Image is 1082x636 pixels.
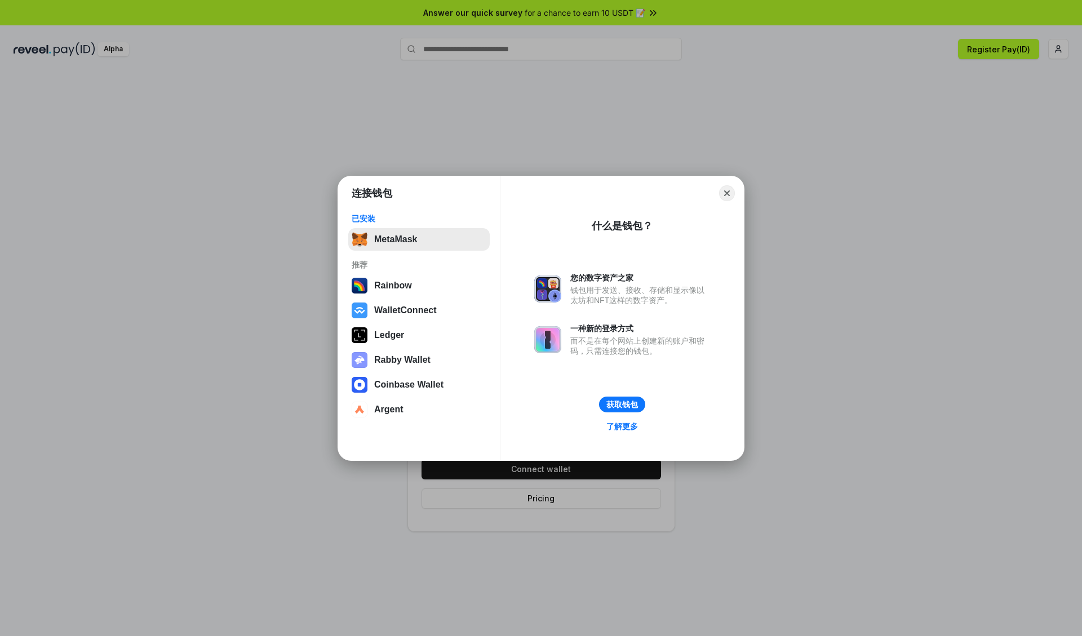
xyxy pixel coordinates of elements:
[534,275,561,303] img: svg+xml,%3Csvg%20xmlns%3D%22http%3A%2F%2Fwww.w3.org%2F2000%2Fsvg%22%20fill%3D%22none%22%20viewBox...
[352,278,367,293] img: svg+xml,%3Csvg%20width%3D%22120%22%20height%3D%22120%22%20viewBox%3D%220%200%20120%20120%22%20fil...
[352,260,486,270] div: 推荐
[348,324,490,346] button: Ledger
[352,402,367,417] img: svg+xml,%3Csvg%20width%3D%2228%22%20height%3D%2228%22%20viewBox%3D%220%200%2028%2028%22%20fill%3D...
[352,214,486,224] div: 已安装
[348,373,490,396] button: Coinbase Wallet
[600,419,645,434] a: 了解更多
[570,323,710,333] div: 一种新的登录方式
[352,303,367,318] img: svg+xml,%3Csvg%20width%3D%2228%22%20height%3D%2228%22%20viewBox%3D%220%200%2028%2028%22%20fill%3D...
[606,399,638,410] div: 获取钱包
[374,404,403,415] div: Argent
[348,299,490,322] button: WalletConnect
[352,352,367,368] img: svg+xml,%3Csvg%20xmlns%3D%22http%3A%2F%2Fwww.w3.org%2F2000%2Fsvg%22%20fill%3D%22none%22%20viewBox...
[348,228,490,251] button: MetaMask
[570,273,710,283] div: 您的数字资产之家
[348,398,490,421] button: Argent
[374,234,417,244] div: MetaMask
[570,285,710,305] div: 钱包用于发送、接收、存储和显示像以太坊和NFT这样的数字资产。
[606,421,638,432] div: 了解更多
[348,349,490,371] button: Rabby Wallet
[374,355,431,365] div: Rabby Wallet
[374,305,437,315] div: WalletConnect
[570,336,710,356] div: 而不是在每个网站上创建新的账户和密码，只需连接您的钱包。
[348,274,490,297] button: Rainbow
[719,185,735,201] button: Close
[352,232,367,247] img: svg+xml,%3Csvg%20fill%3D%22none%22%20height%3D%2233%22%20viewBox%3D%220%200%2035%2033%22%20width%...
[592,219,653,233] div: 什么是钱包？
[374,281,412,291] div: Rainbow
[352,377,367,393] img: svg+xml,%3Csvg%20width%3D%2228%22%20height%3D%2228%22%20viewBox%3D%220%200%2028%2028%22%20fill%3D...
[374,330,404,340] div: Ledger
[534,326,561,353] img: svg+xml,%3Csvg%20xmlns%3D%22http%3A%2F%2Fwww.w3.org%2F2000%2Fsvg%22%20fill%3D%22none%22%20viewBox...
[352,327,367,343] img: svg+xml,%3Csvg%20xmlns%3D%22http%3A%2F%2Fwww.w3.org%2F2000%2Fsvg%22%20width%3D%2228%22%20height%3...
[352,186,392,200] h1: 连接钱包
[374,380,444,390] div: Coinbase Wallet
[599,397,645,412] button: 获取钱包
